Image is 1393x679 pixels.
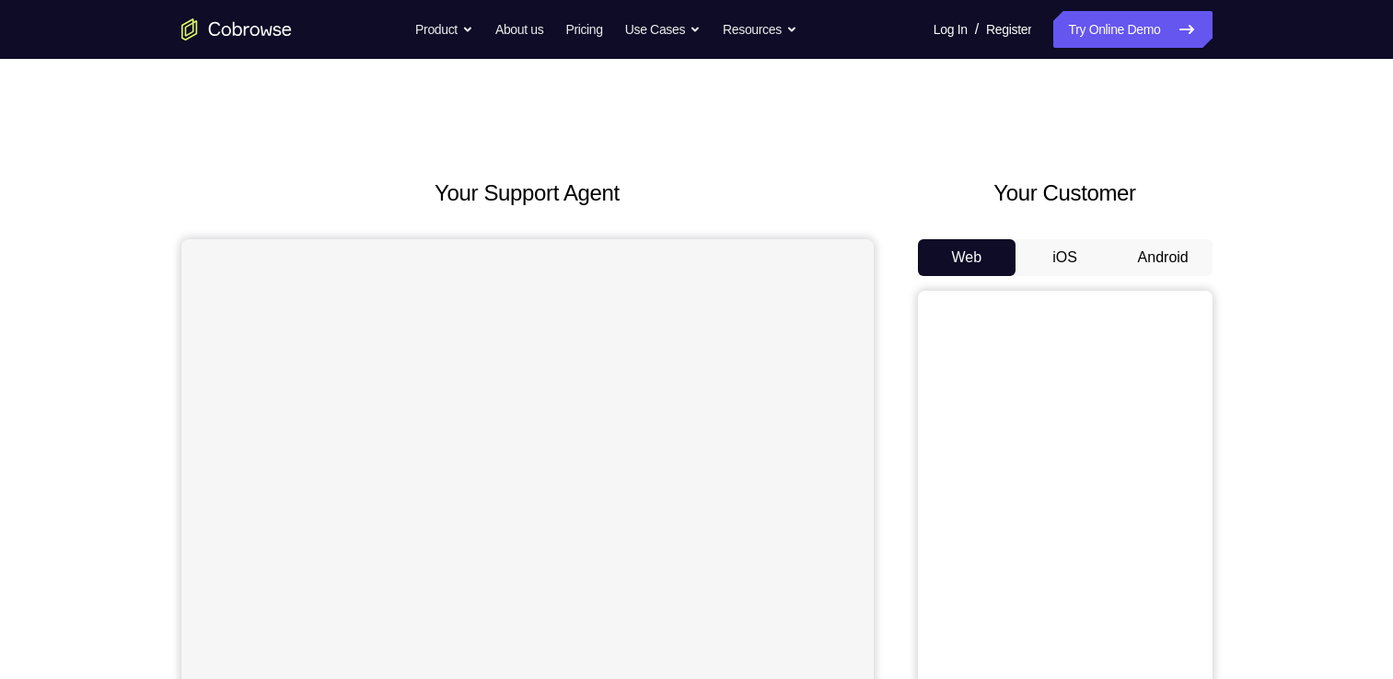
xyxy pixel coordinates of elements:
[1016,239,1114,276] button: iOS
[975,18,979,40] span: /
[1053,11,1212,48] a: Try Online Demo
[986,11,1031,48] a: Register
[723,11,797,48] button: Resources
[934,11,968,48] a: Log In
[415,11,473,48] button: Product
[1114,239,1213,276] button: Android
[918,239,1016,276] button: Web
[625,11,701,48] button: Use Cases
[181,177,874,210] h2: Your Support Agent
[495,11,543,48] a: About us
[565,11,602,48] a: Pricing
[181,18,292,40] a: Go to the home page
[918,177,1213,210] h2: Your Customer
